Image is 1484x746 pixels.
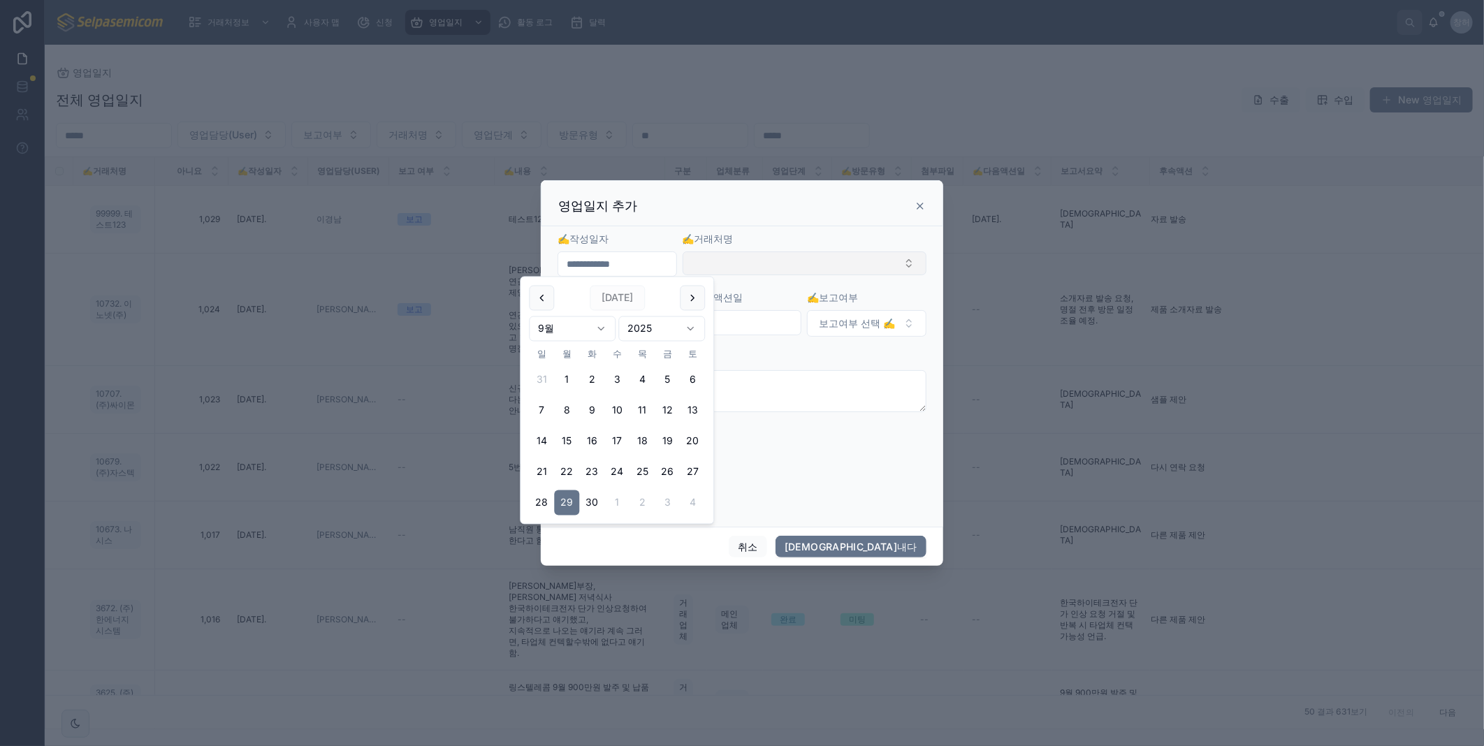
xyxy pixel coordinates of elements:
button: 2025년 9월 1일 월요일 [554,367,579,393]
button: 2025년 9월 7일 일요일 [529,398,554,423]
th: 월요일 [554,347,579,362]
th: 일요일 [529,347,554,362]
span: 보고여부 선택 ✍️ [819,316,895,330]
button: 2025년 9월 12일 금요일 [655,398,680,423]
button: 2025년 9월 20일 토요일 [680,429,705,454]
th: 화요일 [579,347,604,362]
button: 2025년 9월 19일 금요일 [655,429,680,454]
button: 2025년 9월 21일 일요일 [529,460,554,485]
button: [DEMOGRAPHIC_DATA]내다 [776,536,926,558]
span: ✍️작성일자 [558,233,609,244]
button: 2025년 9월 26일 금요일 [655,460,680,485]
button: 취소 [729,536,767,558]
button: 2025년 9월 16일 화요일 [579,429,604,454]
button: 2025년 10월 1일 수요일 [604,490,630,515]
button: 2025년 9월 30일 화요일 [579,490,604,515]
button: 2025년 9월 17일 수요일 [604,429,630,454]
button: 2025년 9월 14일 일요일 [529,429,554,454]
button: 2025년 9월 18일 목요일 [630,429,655,454]
span: ✍️보고여부 [807,291,858,303]
button: 2025년 8월 31일 일요일 [529,367,554,393]
th: 토요일 [680,347,705,362]
th: 목요일 [630,347,655,362]
table: 9월 2025 [529,347,705,515]
button: 2025년 9월 4일 목요일 [630,367,655,393]
th: 금요일 [655,347,680,362]
th: 수요일 [604,347,630,362]
span: ✍️거래처명 [683,233,734,244]
button: 2025년 9월 13일 토요일 [680,398,705,423]
button: 2025년 9월 25일 목요일 [630,460,655,485]
button: 2025년 9월 28일 일요일 [529,490,554,515]
button: Today, 2025년 9월 29일 월요일, selected [554,490,579,515]
button: 선택 버튼 [807,310,926,337]
button: 2025년 9월 10일 수요일 [604,398,630,423]
button: 2025년 9월 2일 화요일 [579,367,604,393]
button: 2025년 9월 3일 수요일 [604,367,630,393]
button: 2025년 9월 11일 목요일 [630,398,655,423]
button: 2025년 9월 24일 수요일 [604,460,630,485]
button: 2025년 9월 22일 월요일 [554,460,579,485]
button: 2025년 9월 5일 금요일 [655,367,680,393]
button: 2025년 9월 27일 토요일 [680,460,705,485]
button: 2025년 10월 4일 토요일 [680,490,705,515]
h3: 영업일지 추가 [558,198,637,214]
button: 2025년 9월 6일 토요일 [680,367,705,393]
button: 2025년 10월 3일 금요일 [655,490,680,515]
button: 2025년 10월 2일 목요일 [630,490,655,515]
button: 2025년 9월 9일 화요일 [579,398,604,423]
button: 선택 버튼 [683,251,926,275]
button: 2025년 9월 15일 월요일 [554,429,579,454]
button: 2025년 9월 23일 화요일 [579,460,604,485]
button: 2025년 9월 8일 월요일 [554,398,579,423]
